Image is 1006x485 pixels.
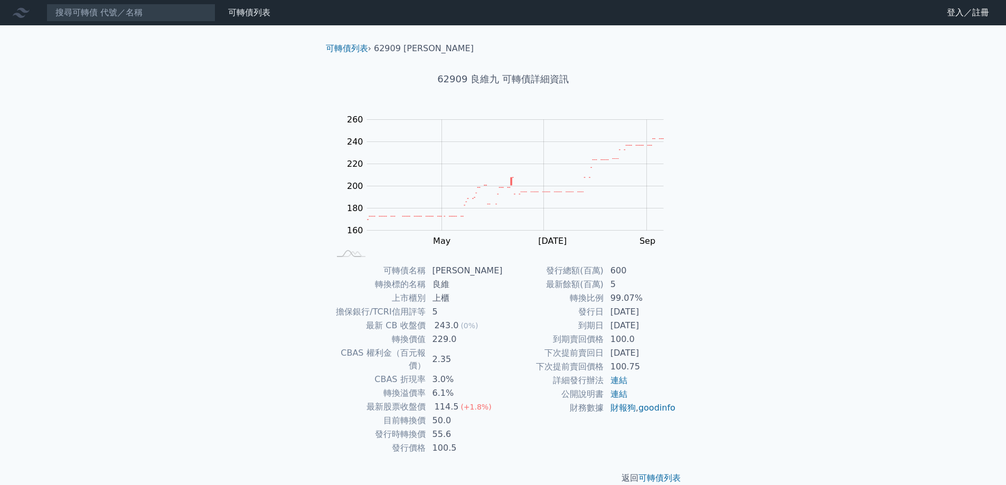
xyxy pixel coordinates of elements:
[330,332,426,346] td: 轉換價值
[426,414,503,427] td: 50.0
[330,373,426,386] td: CBAS 折現率
[330,441,426,455] td: 發行價格
[347,181,363,191] tspan: 200
[610,403,636,413] a: 財報狗
[503,319,604,332] td: 到期日
[503,374,604,387] td: 詳細發行辦法
[610,375,627,385] a: 連結
[330,400,426,414] td: 最新股票收盤價
[433,401,461,413] div: 114.5
[503,387,604,401] td: 公開說明書
[342,115,680,268] g: Chart
[317,72,689,87] h1: 62909 良維九 可轉債詳細資訊
[347,203,363,213] tspan: 180
[503,305,604,319] td: 發行日
[330,278,426,291] td: 轉換標的名稱
[46,4,215,22] input: 搜尋可轉債 代號／名稱
[347,225,363,235] tspan: 160
[347,137,363,147] tspan: 240
[426,278,503,291] td: 良維
[426,346,503,373] td: 2.35
[330,305,426,319] td: 擔保銀行/TCRI信用評等
[426,305,503,319] td: 5
[330,386,426,400] td: 轉換溢價率
[503,401,604,415] td: 財務數據
[347,115,363,125] tspan: 260
[604,401,676,415] td: ,
[604,346,676,360] td: [DATE]
[638,473,681,483] a: 可轉債列表
[228,7,270,17] a: 可轉債列表
[326,43,368,53] a: 可轉債列表
[433,319,461,332] div: 243.0
[610,389,627,399] a: 連結
[426,427,503,441] td: 55.6
[374,42,474,55] li: 62909 [PERSON_NAME]
[604,305,676,319] td: [DATE]
[330,264,426,278] td: 可轉債名稱
[433,236,450,246] tspan: May
[503,291,604,305] td: 轉換比例
[347,159,363,169] tspan: 220
[538,236,567,246] tspan: [DATE]
[426,386,503,400] td: 6.1%
[317,472,689,484] p: 返回
[604,291,676,305] td: 99.07%
[604,332,676,346] td: 100.0
[640,236,655,246] tspan: Sep
[330,319,426,332] td: 最新 CB 收盤價
[426,291,503,305] td: 上櫃
[638,403,675,413] a: goodinfo
[330,427,426,441] td: 發行時轉換價
[426,441,503,455] td: 100.5
[503,346,604,360] td: 下次提前賣回日
[330,346,426,373] td: CBAS 權利金（百元報價）
[503,278,604,291] td: 最新餘額(百萬)
[604,319,676,332] td: [DATE]
[426,264,503,278] td: [PERSON_NAME]
[330,291,426,305] td: 上市櫃別
[604,264,676,278] td: 600
[604,278,676,291] td: 5
[330,414,426,427] td: 目前轉換價
[604,360,676,374] td: 100.75
[503,264,604,278] td: 發行總額(百萬)
[326,42,371,55] li: ›
[460,403,491,411] span: (+1.8%)
[503,332,604,346] td: 到期賣回價格
[426,332,503,346] td: 229.0
[503,360,604,374] td: 下次提前賣回價格
[460,321,478,330] span: (0%)
[426,373,503,386] td: 3.0%
[938,4,998,21] a: 登入／註冊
